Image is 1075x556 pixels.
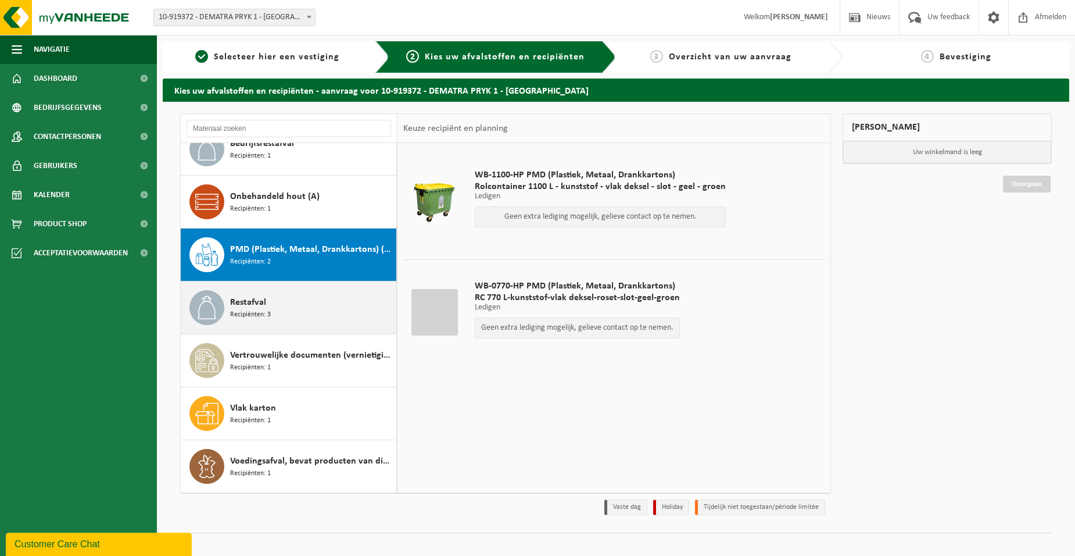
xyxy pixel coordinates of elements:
[475,181,726,193] span: Rolcontainer 1100 L - kunststof - vlak deksel - slot - geel - groen
[230,454,393,468] span: Voedingsafval, bevat producten van dierlijke oorsprong, gemengde verpakking (exclusief glas), cat...
[230,362,271,373] span: Recipiënten: 1
[34,151,77,180] span: Gebruikers
[475,193,726,201] p: Ledigen
[195,50,208,63] span: 1
[653,500,689,515] li: Holiday
[230,204,271,215] span: Recipiënten: 1
[153,9,316,26] span: 10-919372 - DEMATRA PRYK 1 - NAZARETH
[230,151,271,162] span: Recipiënten: 1
[181,334,397,387] button: Vertrouwelijke documenten (vernietiging - recyclage) Recipiënten: 1
[397,114,514,143] div: Keuze recipiënt en planning
[34,35,70,64] span: Navigatie
[6,530,194,556] iframe: chat widget
[481,324,673,332] p: Geen extra lediging mogelijk, gelieve contact op te nemen.
[843,113,1052,141] div: [PERSON_NAME]
[230,415,271,426] span: Recipiënten: 1
[34,122,101,151] span: Contactpersonen
[475,292,680,304] span: RC 770 L-kunststof-vlak deksel-roset-slot-geel-groen
[169,50,366,64] a: 1Selecteer hier een vestiging
[230,256,271,268] span: Recipiënten: 2
[425,52,585,62] span: Kies uw afvalstoffen en recipiënten
[475,280,680,292] span: WB-0770-HP PMD (Plastiek, Metaal, Drankkartons)
[187,120,391,137] input: Materiaal zoeken
[34,93,102,122] span: Bedrijfsgegevens
[34,180,70,209] span: Kalender
[843,141,1051,163] p: Uw winkelmand is leeg
[34,238,128,268] span: Acceptatievoorwaarden
[154,9,315,26] span: 10-919372 - DEMATRA PRYK 1 - NAZARETH
[230,295,266,309] span: Restafval
[1003,176,1051,193] a: Doorgaan
[230,401,276,415] span: Vlak karton
[181,387,397,440] button: Vlak karton Recipiënten: 1
[181,440,397,493] button: Voedingsafval, bevat producten van dierlijke oorsprong, gemengde verpakking (exclusief glas), cat...
[669,52,791,62] span: Overzicht van uw aanvraag
[230,348,393,362] span: Vertrouwelijke documenten (vernietiging - recyclage)
[181,176,397,229] button: Onbehandeld hout (A) Recipiënten: 1
[163,79,1069,101] h2: Kies uw afvalstoffen en recipiënten - aanvraag voor 10-919372 - DEMATRA PRYK 1 - [GEOGRAPHIC_DATA]
[34,209,87,238] span: Product Shop
[475,169,726,181] span: WB-1100-HP PMD (Plastiek, Metaal, Drankkartons)
[770,13,828,22] strong: [PERSON_NAME]
[230,468,271,479] span: Recipiënten: 1
[230,137,294,151] span: Bedrijfsrestafval
[34,64,77,93] span: Dashboard
[406,50,419,63] span: 2
[230,309,271,320] span: Recipiënten: 3
[695,500,825,515] li: Tijdelijk niet toegestaan/période limitée
[181,229,397,281] button: PMD (Plastiek, Metaal, Drankkartons) (bedrijven) Recipiënten: 2
[481,213,719,221] p: Geen extra lediging mogelijk, gelieve contact op te nemen.
[214,52,339,62] span: Selecteer hier een vestiging
[181,281,397,334] button: Restafval Recipiënten: 3
[921,50,934,63] span: 4
[604,500,647,515] li: Vaste dag
[940,52,991,62] span: Bevestiging
[181,123,397,176] button: Bedrijfsrestafval Recipiënten: 1
[650,50,663,63] span: 3
[230,190,320,204] span: Onbehandeld hout (A)
[230,243,393,256] span: PMD (Plastiek, Metaal, Drankkartons) (bedrijven)
[475,304,680,312] p: Ledigen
